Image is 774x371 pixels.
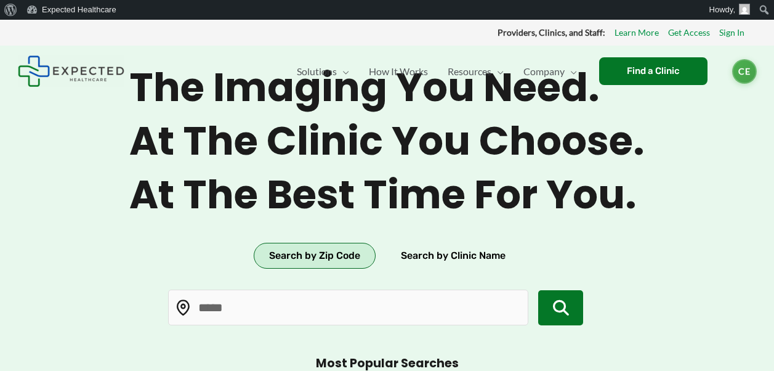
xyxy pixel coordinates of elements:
span: Menu Toggle [565,50,577,93]
button: Search by Clinic Name [385,243,521,269]
nav: Primary Site Navigation [287,50,587,93]
a: CompanyMenu Toggle [514,50,587,93]
a: Learn More [615,25,659,41]
a: SolutionsMenu Toggle [287,50,359,93]
span: At the best time for you. [129,171,645,219]
span: How It Works [369,50,428,93]
a: Find a Clinic [599,57,707,85]
a: ResourcesMenu Toggle [438,50,514,93]
span: Company [523,50,565,93]
span: Menu Toggle [337,50,349,93]
img: Location pin [175,300,191,316]
a: CE [732,59,757,84]
button: Search by Zip Code [254,243,376,269]
span: The imaging you need. [129,64,645,112]
a: How It Works [359,50,438,93]
a: Get Access [668,25,710,41]
span: At the clinic you choose. [129,118,645,165]
a: Sign In [719,25,744,41]
span: Solutions [297,50,337,93]
span: Menu Toggle [491,50,504,93]
span: Resources [448,50,491,93]
strong: Providers, Clinics, and Staff: [498,27,605,38]
img: Expected Healthcare Logo - side, dark font, small [18,55,124,87]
